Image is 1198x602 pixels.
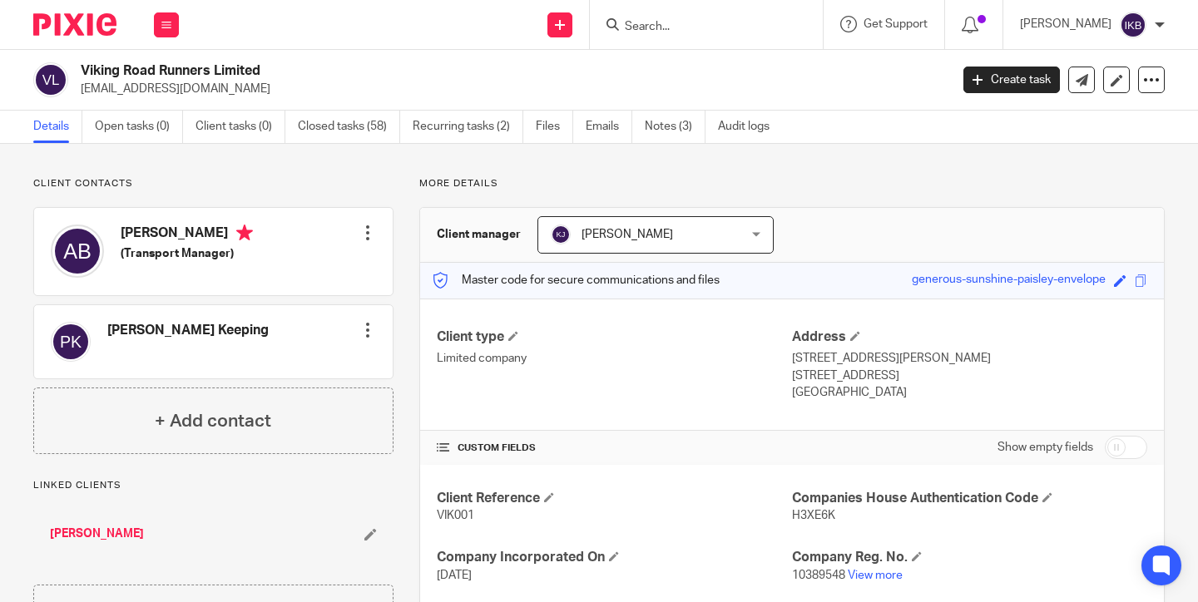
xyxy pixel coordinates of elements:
a: Create task [963,67,1060,93]
img: svg%3E [551,225,571,244]
img: svg%3E [1120,12,1146,38]
h3: Client manager [437,226,521,243]
span: H3XE6K [792,510,835,521]
h4: Companies House Authentication Code [792,490,1147,507]
p: [PERSON_NAME] [1020,16,1111,32]
span: [PERSON_NAME] [582,229,673,240]
h4: [PERSON_NAME] Keeping [107,322,269,339]
p: [GEOGRAPHIC_DATA] [792,384,1147,401]
p: Client contacts [33,177,394,190]
h5: (Transport Manager) [121,245,253,262]
h4: CUSTOM FIELDS [437,442,792,455]
span: 10389548 [792,570,845,581]
a: Audit logs [718,111,782,143]
a: [PERSON_NAME] [50,526,144,542]
h2: Viking Road Runners Limited [81,62,767,80]
p: [STREET_ADDRESS][PERSON_NAME] [792,350,1147,367]
a: Client tasks (0) [196,111,285,143]
a: Details [33,111,82,143]
img: Pixie [33,13,116,36]
div: generous-sunshine-paisley-envelope [912,271,1106,290]
h4: Company Incorporated On [437,549,792,566]
h4: Company Reg. No. [792,549,1147,566]
label: Show empty fields [998,439,1093,456]
img: svg%3E [33,62,68,97]
h4: Client Reference [437,490,792,507]
i: Primary [236,225,253,241]
h4: [PERSON_NAME] [121,225,253,245]
h4: Address [792,328,1147,346]
h4: + Add contact [155,408,271,434]
a: Closed tasks (58) [298,111,400,143]
a: View more [848,570,903,581]
span: [DATE] [437,570,472,581]
p: Linked clients [33,479,394,492]
a: Open tasks (0) [95,111,183,143]
span: Get Support [864,18,928,30]
a: Files [536,111,573,143]
p: [EMAIL_ADDRESS][DOMAIN_NAME] [81,81,938,97]
p: [STREET_ADDRESS] [792,368,1147,384]
img: svg%3E [51,225,104,278]
a: Recurring tasks (2) [413,111,523,143]
p: More details [419,177,1165,190]
p: Limited company [437,350,792,367]
a: Notes (3) [645,111,705,143]
h4: Client type [437,328,792,346]
img: svg%3E [51,322,91,362]
a: Emails [586,111,632,143]
span: VIK001 [437,510,474,521]
input: Search [623,20,773,35]
p: Master code for secure communications and files [433,272,720,289]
